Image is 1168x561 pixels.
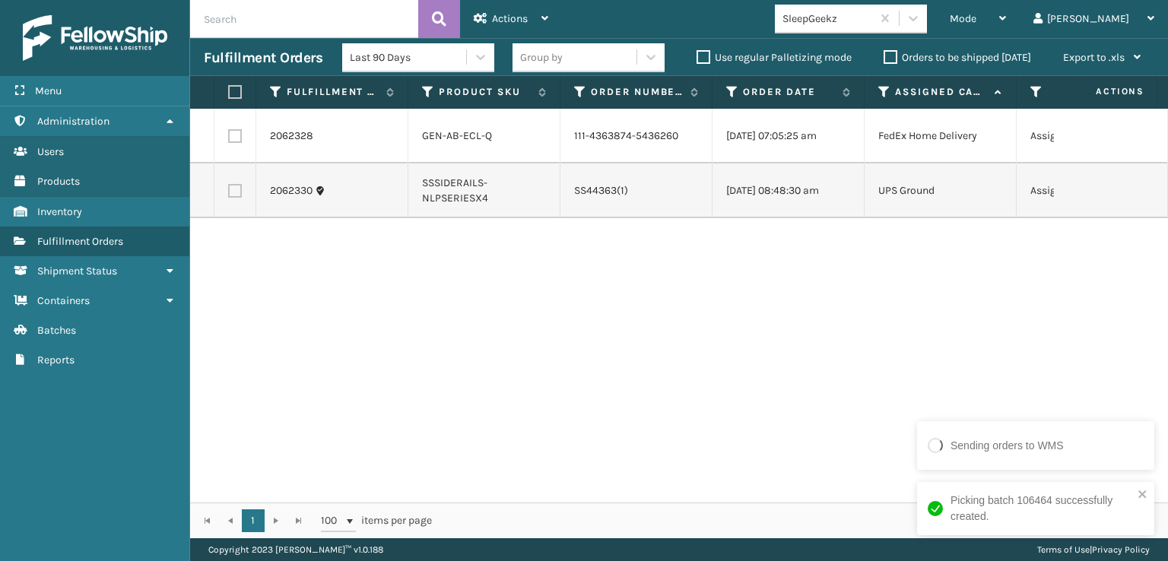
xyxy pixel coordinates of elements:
span: Administration [37,115,109,128]
div: Last 90 Days [350,49,468,65]
div: Picking batch 106464 successfully created. [951,493,1133,525]
td: SS44363(1) [560,163,713,218]
span: Containers [37,294,90,307]
span: Menu [35,84,62,97]
td: 111-4363874-5436260 [560,109,713,163]
label: Assigned Carrier Service [895,85,987,99]
span: Batches [37,324,76,337]
span: Shipment Status [37,265,117,277]
span: 100 [321,513,344,528]
div: Sending orders to WMS [951,438,1064,454]
td: UPS Ground [865,163,1017,218]
label: Fulfillment Order Id [287,85,379,99]
label: Order Number [591,85,683,99]
div: Group by [520,49,563,65]
a: 2062330 [270,183,313,198]
span: items per page [321,509,432,532]
a: 1 [242,509,265,532]
span: Mode [950,12,976,25]
label: Order Date [743,85,835,99]
td: [DATE] 07:05:25 am [713,109,865,163]
div: SleepGeekz [782,11,873,27]
img: logo [23,15,167,61]
span: Products [37,175,80,188]
label: Product SKU [439,85,531,99]
span: Users [37,145,64,158]
a: SSSIDERAILS-NLPSERIESX4 [422,176,488,204]
td: FedEx Home Delivery [865,109,1017,163]
a: GEN-AB-ECL-Q [422,129,492,142]
span: Actions [492,12,528,25]
span: Fulfillment Orders [37,235,123,248]
span: Reports [37,353,75,366]
label: Orders to be shipped [DATE] [884,51,1031,64]
p: Copyright 2023 [PERSON_NAME]™ v 1.0.188 [208,538,383,561]
h3: Fulfillment Orders [204,49,322,67]
button: close [1138,488,1148,502]
a: 2062328 [270,128,313,144]
span: Actions [1048,79,1154,104]
span: Inventory [37,205,82,218]
td: [DATE] 08:48:30 am [713,163,865,218]
label: Use regular Palletizing mode [697,51,852,64]
span: Export to .xls [1063,51,1125,64]
div: 1 - 2 of 2 items [453,513,1151,528]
